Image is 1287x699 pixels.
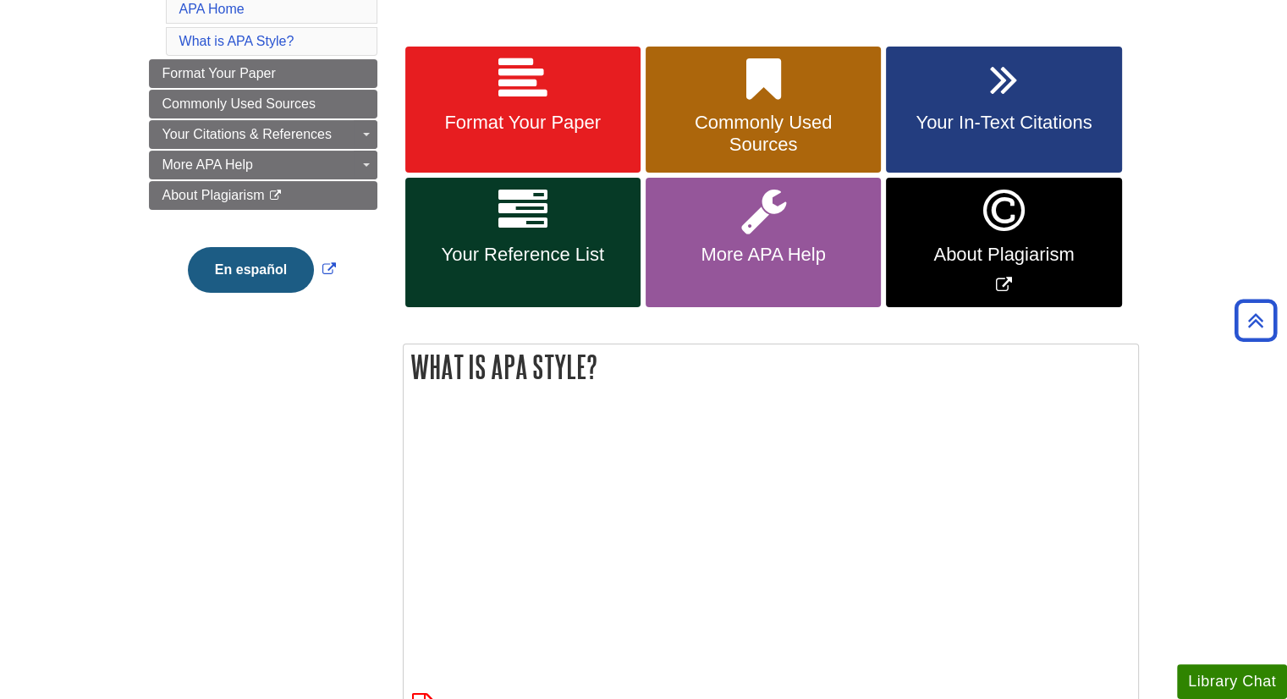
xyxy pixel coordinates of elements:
[162,66,276,80] span: Format Your Paper
[162,157,253,172] span: More APA Help
[412,411,886,678] iframe: What is APA?
[162,127,332,141] span: Your Citations & References
[404,344,1138,389] h2: What is APA Style?
[886,47,1121,173] a: Your In-Text Citations
[162,96,316,111] span: Commonly Used Sources
[405,47,641,173] a: Format Your Paper
[886,178,1121,307] a: Link opens in new window
[149,181,377,210] a: About Plagiarism
[658,112,868,156] span: Commonly Used Sources
[658,244,868,266] span: More APA Help
[184,262,340,277] a: Link opens in new window
[149,151,377,179] a: More APA Help
[149,59,377,88] a: Format Your Paper
[149,120,377,149] a: Your Citations & References
[162,188,265,202] span: About Plagiarism
[899,244,1108,266] span: About Plagiarism
[418,244,628,266] span: Your Reference List
[899,112,1108,134] span: Your In-Text Citations
[268,190,283,201] i: This link opens in a new window
[646,47,881,173] a: Commonly Used Sources
[179,34,294,48] a: What is APA Style?
[418,112,628,134] span: Format Your Paper
[149,90,377,118] a: Commonly Used Sources
[646,178,881,307] a: More APA Help
[188,247,314,293] button: En español
[179,2,245,16] a: APA Home
[1177,664,1287,699] button: Library Chat
[405,178,641,307] a: Your Reference List
[1229,309,1283,332] a: Back to Top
